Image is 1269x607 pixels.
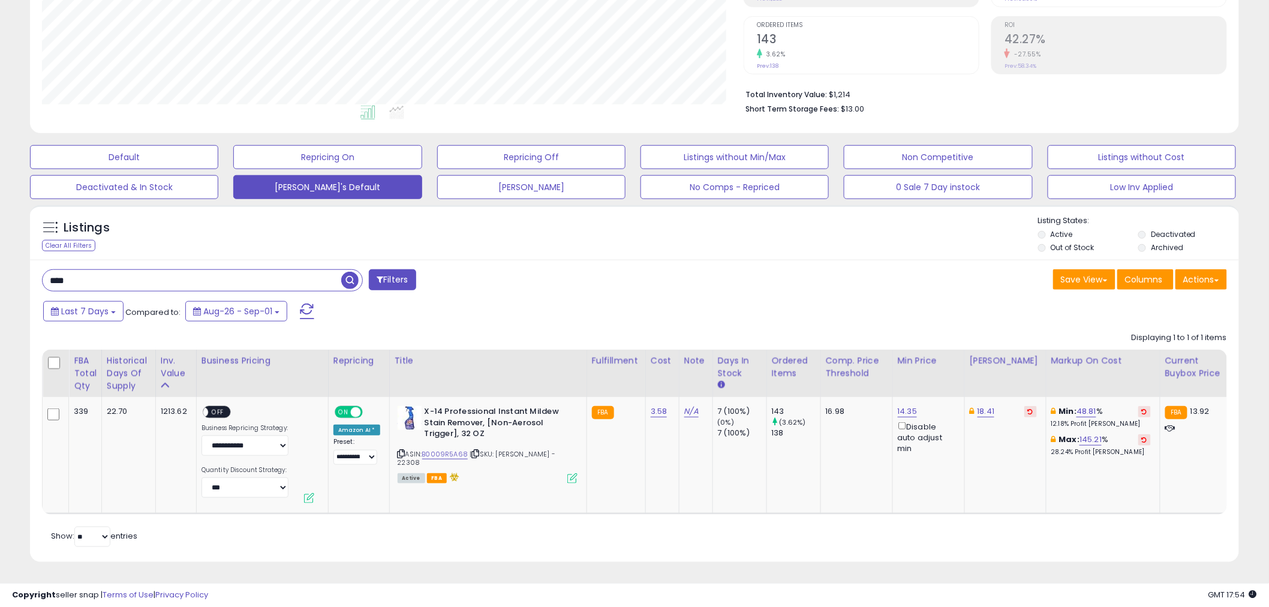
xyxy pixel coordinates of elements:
[1142,408,1147,414] i: Revert to store-level Min Markup
[336,407,351,417] span: ON
[772,354,816,380] div: Ordered Items
[233,175,422,199] button: [PERSON_NAME]'s Default
[1051,407,1056,415] i: This overrides the store level min markup for this listing
[1076,405,1096,417] a: 48.81
[970,354,1041,367] div: [PERSON_NAME]
[233,145,422,169] button: Repricing On
[762,50,786,59] small: 3.62%
[718,380,725,390] small: Days In Stock.
[640,145,829,169] button: Listings without Min/Max
[745,89,827,100] b: Total Inventory Value:
[1051,420,1151,428] p: 12.18% Profit [PERSON_NAME]
[333,354,384,367] div: Repricing
[757,62,778,70] small: Prev: 138
[757,22,979,29] span: Ordered Items
[745,86,1218,101] li: $1,214
[1005,32,1226,49] h2: 42.27%
[1165,406,1187,419] small: FBA
[1038,215,1239,227] p: Listing States:
[422,449,468,459] a: B0009R5A68
[425,406,570,443] b: X-14 Professional Instant Mildew Stain Remover, [Non-Aerosol Trigger], 32 OZ
[30,175,218,199] button: Deactivated & In Stock
[1125,274,1163,286] span: Columns
[684,354,708,367] div: Note
[757,32,979,49] h2: 143
[1059,405,1077,417] b: Min:
[592,354,640,367] div: Fulfillment
[1051,434,1151,456] div: %
[161,354,191,380] div: Inv. value
[107,354,151,392] div: Historical Days Of Supply
[74,406,92,417] div: 339
[43,301,124,321] button: Last 7 Days
[395,354,582,367] div: Title
[1051,448,1151,456] p: 28.24% Profit [PERSON_NAME]
[1048,145,1236,169] button: Listings without Cost
[427,473,447,483] span: FBA
[107,406,146,417] div: 22.70
[1051,406,1151,428] div: %
[772,428,820,438] div: 138
[1151,229,1196,239] label: Deactivated
[1151,242,1183,253] label: Archived
[202,354,323,367] div: Business Pricing
[640,175,829,199] button: No Comps - Repriced
[1051,242,1094,253] label: Out of Stock
[718,354,762,380] div: Days In Stock
[12,589,56,600] strong: Copyright
[718,428,766,438] div: 7 (100%)
[12,590,208,601] div: seller snap | |
[437,175,626,199] button: [PERSON_NAME]
[155,589,208,600] a: Privacy Policy
[74,354,97,392] div: FBA Total Qty
[369,269,416,290] button: Filters
[398,406,578,482] div: ASIN:
[978,405,995,417] a: 18.41
[1190,405,1210,417] span: 13.92
[1175,269,1227,290] button: Actions
[844,145,1032,169] button: Non Competitive
[592,406,614,419] small: FBA
[718,406,766,417] div: 7 (100%)
[772,406,820,417] div: 143
[208,407,227,417] span: OFF
[202,424,288,432] label: Business Repricing Strategy:
[841,103,864,115] span: $13.00
[1005,62,1036,70] small: Prev: 58.34%
[745,104,839,114] b: Short Term Storage Fees:
[1051,354,1155,367] div: Markup on Cost
[185,301,287,321] button: Aug-26 - Sep-01
[1051,435,1056,443] i: This overrides the store level max markup for this listing
[1165,354,1227,380] div: Current Buybox Price
[447,473,459,481] i: hazardous material
[103,589,154,600] a: Terms of Use
[1048,175,1236,199] button: Low Inv Applied
[437,145,626,169] button: Repricing Off
[42,240,95,251] div: Clear All Filters
[1010,50,1041,59] small: -27.55%
[64,220,110,236] h5: Listings
[398,449,556,467] span: | SKU: [PERSON_NAME] - 22308
[684,405,699,417] a: N/A
[898,420,955,454] div: Disable auto adjust min
[61,305,109,317] span: Last 7 Days
[1079,434,1102,446] a: 145.21
[333,425,380,435] div: Amazon AI *
[826,354,888,380] div: Comp. Price Threshold
[398,473,425,483] span: All listings currently available for purchase on Amazon
[30,145,218,169] button: Default
[844,175,1032,199] button: 0 Sale 7 Day instock
[51,530,137,542] span: Show: entries
[780,417,806,427] small: (3.62%)
[125,306,181,318] span: Compared to:
[718,417,735,427] small: (0%)
[1208,589,1257,600] span: 2025-09-9 17:54 GMT
[1053,269,1115,290] button: Save View
[898,405,918,417] a: 14.35
[898,354,960,367] div: Min Price
[1142,437,1147,443] i: Revert to store-level Max Markup
[398,406,422,430] img: 414BT57HNPL._SL40_.jpg
[826,406,883,417] div: 16.98
[333,438,380,465] div: Preset:
[651,405,667,417] a: 3.58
